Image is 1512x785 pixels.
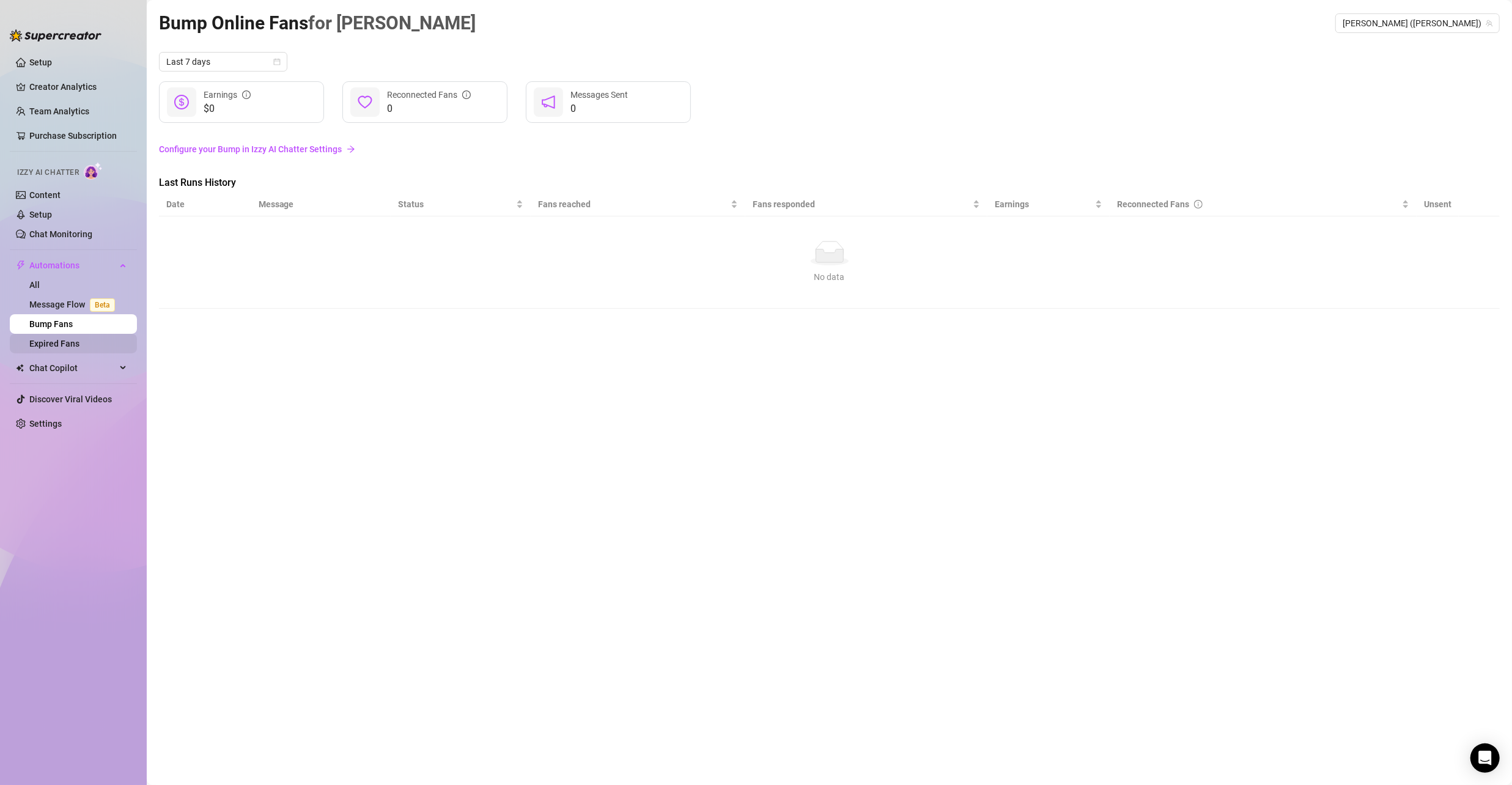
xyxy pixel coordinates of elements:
th: Status [391,193,531,216]
span: Izzy AI Chatter [17,167,79,179]
span: Automations [29,256,116,275]
span: Messages Sent [570,90,628,100]
div: No data [171,270,1488,284]
a: Purchase Subscription [29,126,127,146]
span: Natasha (natashanixx) [1343,14,1492,32]
div: Reconnected Fans [1117,197,1400,211]
a: Discover Viral Videos [29,394,112,404]
th: Fans responded [745,193,987,216]
span: $0 [204,101,251,116]
span: Fans responded [753,197,970,211]
img: AI Chatter [84,162,103,180]
span: thunderbolt [16,260,26,270]
a: Configure your Bump in Izzy AI Chatter Settingsarrow-right [159,138,1500,161]
a: All [29,280,40,290]
span: calendar [273,58,281,65]
a: Setup [29,57,52,67]
span: Chat Copilot [29,358,116,378]
a: Configure your Bump in Izzy AI Chatter Settings [159,142,1500,156]
th: Fans reached [531,193,745,216]
th: Earnings [987,193,1110,216]
a: Content [29,190,61,200]
span: Earnings [995,197,1093,211]
span: dollar [174,95,189,109]
img: logo-BBDzfeDw.svg [10,29,101,42]
span: info-circle [1194,200,1203,208]
span: team [1486,20,1493,27]
div: Open Intercom Messenger [1470,743,1500,773]
a: Team Analytics [29,106,89,116]
span: Beta [90,298,115,312]
span: Status [398,197,514,211]
span: Fans reached [538,197,728,211]
a: Message FlowBeta [29,300,120,309]
span: arrow-right [347,145,355,153]
span: info-circle [462,90,471,99]
span: notification [541,95,556,109]
img: Chat Copilot [16,364,24,372]
div: Earnings [204,88,251,101]
a: Chat Monitoring [29,229,92,239]
span: 0 [387,101,471,116]
span: heart [358,95,372,109]
a: Setup [29,210,52,219]
span: Last 7 days [166,53,280,71]
th: Message [251,193,391,216]
span: for [PERSON_NAME] [308,12,476,34]
th: Date [159,193,251,216]
a: Creator Analytics [29,77,127,97]
a: Expired Fans [29,339,79,348]
a: Bump Fans [29,319,73,329]
a: Settings [29,419,62,429]
span: 0 [570,101,628,116]
th: Unsent [1417,193,1459,216]
div: Reconnected Fans [387,88,471,101]
article: Bump Online Fans [159,9,476,37]
span: info-circle [242,90,251,99]
span: Last Runs History [159,175,364,190]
